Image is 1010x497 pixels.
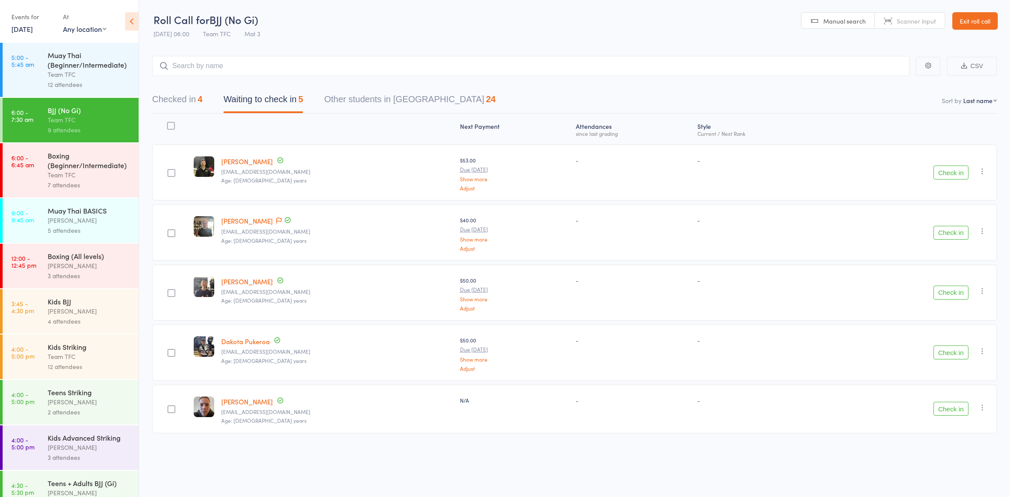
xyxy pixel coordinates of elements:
[48,151,131,170] div: Boxing (Beginner/Intermediate)
[153,29,189,38] span: [DATE] 06:00
[460,156,569,191] div: $53.00
[963,96,993,105] div: Last name
[48,115,131,125] div: Team TFC
[3,335,139,379] a: 4:00 -5:00 pmKids StrikingTeam TFC12 attendees
[11,154,34,168] time: 6:00 - 6:45 am
[221,176,306,184] span: Age: [DEMOGRAPHIC_DATA] years
[3,198,139,243] a: 9:00 -9:45 amMuay Thai BASICS[PERSON_NAME]5 attendees
[456,117,572,141] div: Next Payment
[48,251,131,261] div: Boxing (All levels)
[576,397,690,404] div: -
[697,216,827,224] div: -
[11,255,36,269] time: 12:00 - 12:45 pm
[572,117,694,141] div: Atten­dances
[194,276,214,297] img: image1724727461.png
[576,336,690,344] div: -
[194,216,214,237] img: image1700535625.png
[48,215,131,225] div: [PERSON_NAME]
[576,276,690,284] div: -
[198,94,202,104] div: 4
[221,417,306,424] span: Age: [DEMOGRAPHIC_DATA] years
[194,336,214,357] img: image1737543265.png
[460,176,569,182] a: Show more
[63,24,106,34] div: Any location
[697,276,827,284] div: -
[221,216,273,225] a: [PERSON_NAME]
[576,131,690,136] div: since last grading
[933,166,968,179] button: Check in
[221,228,453,235] small: samb04040@gmail.com
[460,397,569,404] div: N/A
[48,261,131,271] div: [PERSON_NAME]
[221,237,306,244] span: Age: [DEMOGRAPHIC_DATA] years
[460,216,569,251] div: $40.00
[48,69,131,79] div: Team TFC
[48,478,131,488] div: Teens + Adults BJJ (Gi)
[576,156,690,164] div: -
[48,225,131,235] div: 5 attendees
[11,24,33,34] a: [DATE]
[48,297,131,306] div: Kids BJJ
[11,54,34,68] time: 5:00 - 5:45 am
[460,245,569,251] a: Adjust
[48,306,131,316] div: [PERSON_NAME]
[48,180,131,190] div: 7 attendees
[63,10,106,24] div: At
[576,216,690,224] div: -
[897,17,936,25] span: Scanner input
[697,156,827,164] div: -
[11,300,34,314] time: 3:45 - 4:30 pm
[460,366,569,371] a: Adjust
[48,407,131,417] div: 2 attendees
[48,397,131,407] div: [PERSON_NAME]
[153,12,209,27] span: Roll Call for
[194,156,214,177] img: image1751576994.png
[933,286,968,300] button: Check in
[48,79,131,90] div: 12 attendees
[221,277,273,286] a: [PERSON_NAME]
[3,289,139,334] a: 3:45 -4:30 pmKids BJJ[PERSON_NAME]4 attendees
[11,109,33,123] time: 6:00 - 7:30 am
[933,402,968,416] button: Check in
[460,185,569,191] a: Adjust
[3,244,139,288] a: 12:00 -12:45 pmBoxing (All levels)[PERSON_NAME]3 attendees
[48,433,131,442] div: Kids Advanced Striking
[460,236,569,242] a: Show more
[460,276,569,311] div: $50.00
[3,43,139,97] a: 5:00 -5:45 amMuay Thai (Beginner/Intermediate)Team TFC12 attendees
[697,131,827,136] div: Current / Next Rank
[11,482,34,496] time: 4:30 - 5:30 pm
[460,346,569,352] small: Due [DATE]
[221,337,270,346] a: Dakota Pukeroa
[697,336,827,344] div: -
[152,56,909,76] input: Search by name
[933,226,968,240] button: Check in
[48,362,131,372] div: 12 attendees
[947,57,997,76] button: CSV
[48,170,131,180] div: Team TFC
[697,397,827,404] div: -
[460,356,569,362] a: Show more
[460,286,569,293] small: Due [DATE]
[221,289,453,295] small: Michael4mcgrath@gmail.com
[11,391,35,405] time: 4:00 - 5:00 pm
[221,409,453,415] small: tfcgym@emailedme.com
[11,345,35,359] time: 4:00 - 5:00 pm
[952,12,998,30] a: Exit roll call
[221,157,273,166] a: [PERSON_NAME]
[48,206,131,215] div: Muay Thai BASICS
[194,397,214,417] img: image1744692613.png
[48,316,131,326] div: 4 attendees
[48,50,131,69] div: Muay Thai (Beginner/Intermediate)
[3,143,139,197] a: 6:00 -6:45 amBoxing (Beginner/Intermediate)Team TFC7 attendees
[48,125,131,135] div: 9 attendees
[221,169,453,175] small: lukefelixob@gmail.com
[48,442,131,452] div: [PERSON_NAME]
[486,94,495,104] div: 24
[221,357,306,364] span: Age: [DEMOGRAPHIC_DATA] years
[152,90,202,113] button: Checked in4
[221,297,306,304] span: Age: [DEMOGRAPHIC_DATA] years
[221,349,453,355] small: Rihari95@gmail.com
[694,117,831,141] div: Style
[298,94,303,104] div: 5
